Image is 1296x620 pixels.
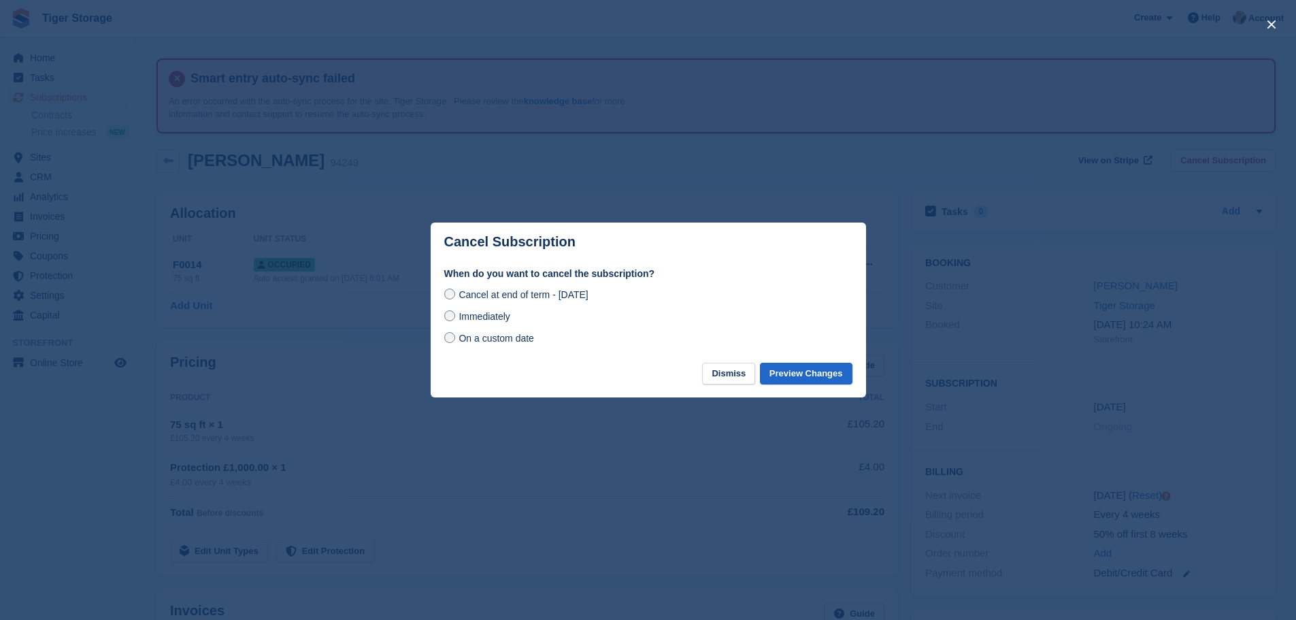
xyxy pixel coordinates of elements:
[702,363,755,385] button: Dismiss
[444,289,455,299] input: Cancel at end of term - [DATE]
[459,333,534,344] span: On a custom date
[760,363,852,385] button: Preview Changes
[459,289,588,300] span: Cancel at end of term - [DATE]
[444,310,455,321] input: Immediately
[444,234,576,250] p: Cancel Subscription
[459,311,510,322] span: Immediately
[444,267,852,281] label: When do you want to cancel the subscription?
[1261,14,1282,35] button: close
[444,332,455,343] input: On a custom date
